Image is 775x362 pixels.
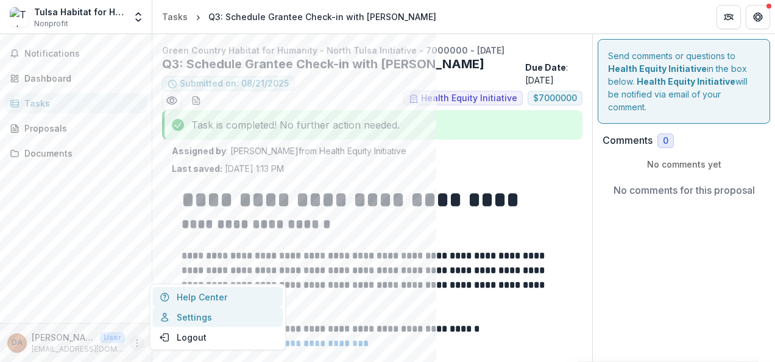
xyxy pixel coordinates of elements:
[614,183,755,197] p: No comments for this proposal
[5,118,147,138] a: Proposals
[525,62,566,73] strong: Due Date
[130,336,144,350] button: More
[157,8,193,26] a: Tasks
[603,135,653,146] h2: Comments
[162,10,188,23] div: Tasks
[130,5,147,29] button: Open entity switcher
[5,44,147,63] button: Notifications
[603,158,765,171] p: No comments yet
[162,44,582,57] p: Green Country Habitat for Humanity - North Tulsa Initiative - 7000000 - [DATE]
[34,18,68,29] span: Nonprofit
[172,144,573,157] p: : [PERSON_NAME] from Health Equity Initiative
[162,91,182,110] button: Preview e7413fea-bd73-4519-a942-ab494888b063.pdf
[157,8,441,26] nav: breadcrumb
[5,143,147,163] a: Documents
[533,93,577,104] span: $ 7000000
[100,332,125,343] p: User
[24,147,137,160] div: Documents
[598,39,770,124] div: Send comments or questions to in the box below. will be notified via email of your comment.
[12,339,23,347] div: David Addison
[717,5,741,29] button: Partners
[10,7,29,27] img: Tulsa Habitat for Humanity, Inc
[637,76,735,87] strong: Health Equity Initiative
[186,91,206,110] button: download-word-button
[172,146,226,156] strong: Assigned by
[421,93,517,104] span: Health Equity Initiative
[663,136,668,146] span: 0
[24,49,142,59] span: Notifications
[24,122,137,135] div: Proposals
[5,93,147,113] a: Tasks
[162,110,582,140] div: Task is completed! No further action needed.
[32,331,95,344] p: [PERSON_NAME]
[172,162,284,175] p: [DATE] 1:13 PM
[162,57,520,71] h2: Q3: Schedule Grantee Check-in with [PERSON_NAME]
[180,79,289,89] span: Submitted on: 08/21/2025
[32,344,125,355] p: [EMAIL_ADDRESS][DOMAIN_NAME]
[34,5,125,18] div: Tulsa Habitat for Humanity, Inc
[608,63,707,74] strong: Health Equity Initiative
[525,61,582,87] p: : [DATE]
[5,68,147,88] a: Dashboard
[172,163,222,174] strong: Last saved:
[24,97,137,110] div: Tasks
[24,72,137,85] div: Dashboard
[208,10,436,23] div: Q3: Schedule Grantee Check-in with [PERSON_NAME]
[746,5,770,29] button: Get Help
